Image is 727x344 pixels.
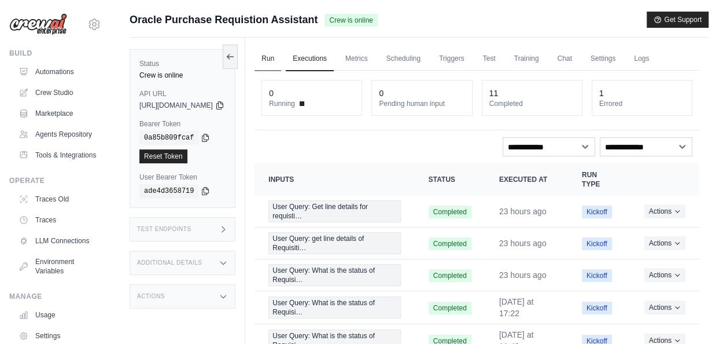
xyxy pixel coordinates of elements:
dt: Pending human input [379,99,464,108]
a: Test [476,47,503,71]
code: 0a85b809fcaf [139,131,198,145]
a: Environment Variables [14,252,101,280]
a: Run [254,47,281,71]
a: View execution details for User Query [268,232,400,254]
time: September 29, 2025 at 17:43 IST [499,270,547,280]
a: Tools & Integrations [14,146,101,164]
dt: Completed [489,99,575,108]
div: 1 [599,87,604,99]
button: Actions for execution [644,236,685,250]
a: Agents Repository [14,125,101,144]
a: Traces Old [14,190,101,208]
time: September 29, 2025 at 17:49 IST [499,207,547,216]
button: Get Support [647,12,708,28]
div: Operate [9,176,101,185]
a: LLM Connections [14,232,101,250]
span: User Query: get line details of Requisiti… [268,232,400,254]
span: User Query: What is the status of Requisi… [268,297,400,319]
h3: Test Endpoints [137,226,191,233]
a: Metrics [338,47,375,71]
a: Reset Token [139,149,187,163]
img: Logo [9,13,67,35]
span: Kickoff [582,206,612,218]
span: User Query: Get line details for requisti… [268,200,400,222]
a: Triggers [432,47,471,71]
label: Bearer Token [139,119,226,129]
div: 0 [269,87,274,99]
a: Scheduling [379,47,427,71]
th: Executed at [485,163,568,196]
h3: Actions [137,293,165,300]
span: User Query: What is the status of Requisi… [268,264,400,286]
span: Kickoff [582,237,612,250]
a: View execution details for User Query [268,200,400,222]
button: Actions for execution [644,204,685,218]
div: 11 [489,87,499,99]
span: Oracle Purchase Requistion Assistant [130,12,318,28]
button: Actions for execution [644,268,685,282]
a: Settings [584,47,622,71]
span: Completed [429,206,471,218]
label: API URL [139,89,226,98]
a: Logs [627,47,656,71]
span: Running [269,99,295,108]
span: Completed [429,302,471,314]
a: Executions [286,47,334,71]
h3: Additional Details [137,259,202,266]
a: Automations [14,63,101,81]
label: User Bearer Token [139,173,226,182]
code: ade4d3658719 [139,184,198,198]
label: Status [139,59,226,68]
div: Build [9,49,101,58]
span: Completed [429,269,471,282]
a: View execution details for User Query [268,264,400,286]
div: Crew is online [139,71,226,80]
a: View execution details for User Query [268,297,400,319]
a: Marketplace [14,104,101,123]
span: Kickoff [582,269,612,282]
a: Training [507,47,546,71]
button: Actions for execution [644,301,685,314]
time: September 29, 2025 at 17:46 IST [499,239,547,248]
span: [URL][DOMAIN_NAME] [139,101,213,110]
a: Crew Studio [14,83,101,102]
span: Kickoff [582,302,612,314]
a: Usage [14,306,101,324]
th: Status [415,163,485,196]
a: Chat [550,47,578,71]
span: Completed [429,237,471,250]
th: Inputs [254,163,414,196]
time: September 29, 2025 at 17:22 IST [499,297,534,318]
div: 0 [379,87,383,99]
a: Traces [14,211,101,229]
div: Manage [9,292,101,301]
span: Crew is online [324,14,377,27]
th: Run Type [568,163,630,196]
dt: Errored [599,99,685,108]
